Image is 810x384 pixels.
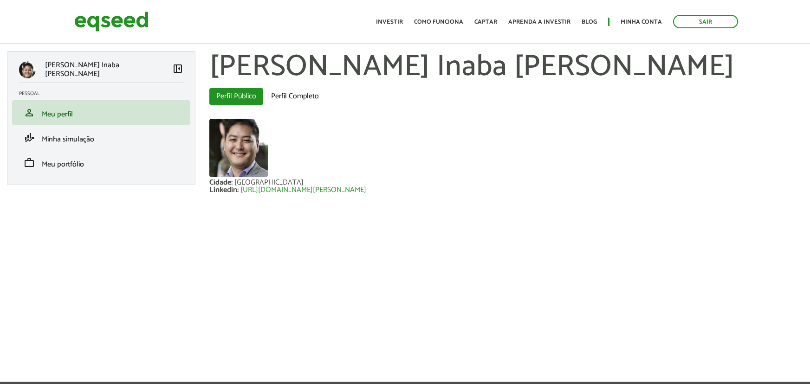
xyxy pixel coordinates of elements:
[74,9,149,34] img: EqSeed
[19,91,190,96] h2: Pessoal
[12,150,190,175] li: Meu portfólio
[209,186,240,194] div: Linkedin
[237,184,239,196] span: :
[209,119,268,177] img: Foto de Edson Hidenori Inaba Teramoto
[376,19,403,25] a: Investir
[474,19,497,25] a: Captar
[19,132,183,143] a: finance_modeMinha simulação
[42,108,73,121] span: Meu perfil
[209,88,263,105] a: Perfil Público
[12,125,190,150] li: Minha simulação
[234,179,304,186] div: [GEOGRAPHIC_DATA]
[19,107,183,118] a: personMeu perfil
[414,19,463,25] a: Como funciona
[19,157,183,168] a: workMeu portfólio
[172,63,183,74] span: left_panel_close
[209,51,803,83] h1: [PERSON_NAME] Inaba [PERSON_NAME]
[42,158,84,171] span: Meu portfólio
[582,19,597,25] a: Blog
[24,132,35,143] span: finance_mode
[264,88,326,105] a: Perfil Completo
[231,176,233,189] span: :
[209,179,234,186] div: Cidade
[621,19,662,25] a: Minha conta
[673,15,738,28] a: Sair
[45,61,172,78] p: [PERSON_NAME] Inaba [PERSON_NAME]
[240,186,366,194] a: [URL][DOMAIN_NAME][PERSON_NAME]
[172,63,183,76] a: Colapsar menu
[42,133,94,146] span: Minha simulação
[508,19,570,25] a: Aprenda a investir
[24,107,35,118] span: person
[12,100,190,125] li: Meu perfil
[24,157,35,168] span: work
[209,119,268,177] a: Ver perfil do usuário.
